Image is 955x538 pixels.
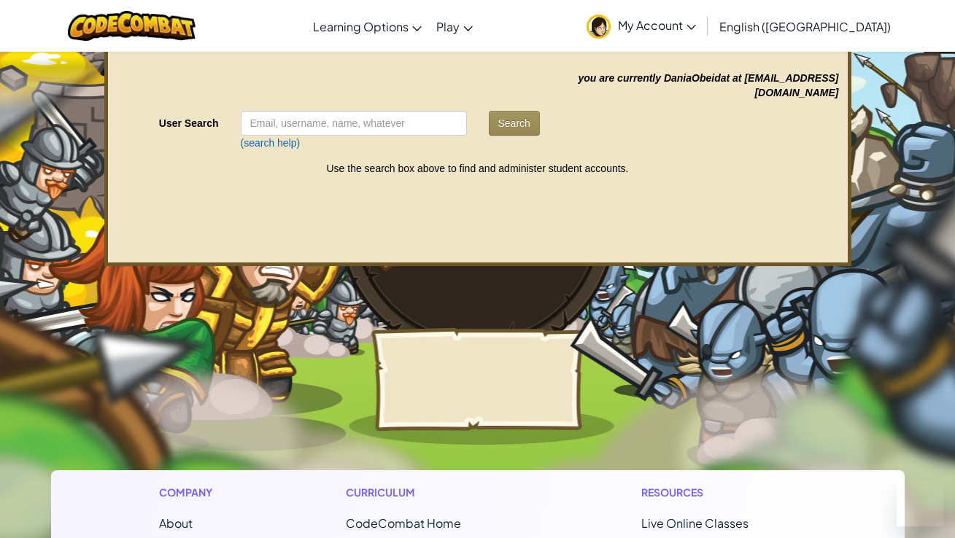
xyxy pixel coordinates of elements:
input: Email, username, name, whatever [241,111,467,136]
a: My Account [579,3,703,49]
a: English ([GEOGRAPHIC_DATA]) [712,7,898,46]
a: Learning Options [306,7,429,46]
a: Play [429,7,480,46]
h1: Resources [641,485,797,500]
span: English ([GEOGRAPHIC_DATA]) [719,19,891,34]
img: avatar [587,15,611,39]
img: CodeCombat logo [68,11,196,41]
label: User Search [106,111,230,130]
h1: Company [159,485,227,500]
button: Search [489,111,540,136]
span: My Account [618,17,696,33]
em: you are currently DaniaObeidat at [EMAIL_ADDRESS][DOMAIN_NAME] [578,72,838,98]
iframe: Button to launch messaging window [897,480,943,526]
div: Use the search box above to find and administer student accounts. [117,161,839,176]
span: Learning Options [313,19,409,34]
span: Play [436,19,460,34]
h1: Curriculum [346,485,522,500]
span: CodeCombat Home [346,515,461,531]
a: (search help) [241,137,301,149]
a: About [159,515,193,531]
a: Live Online Classes [641,515,749,531]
